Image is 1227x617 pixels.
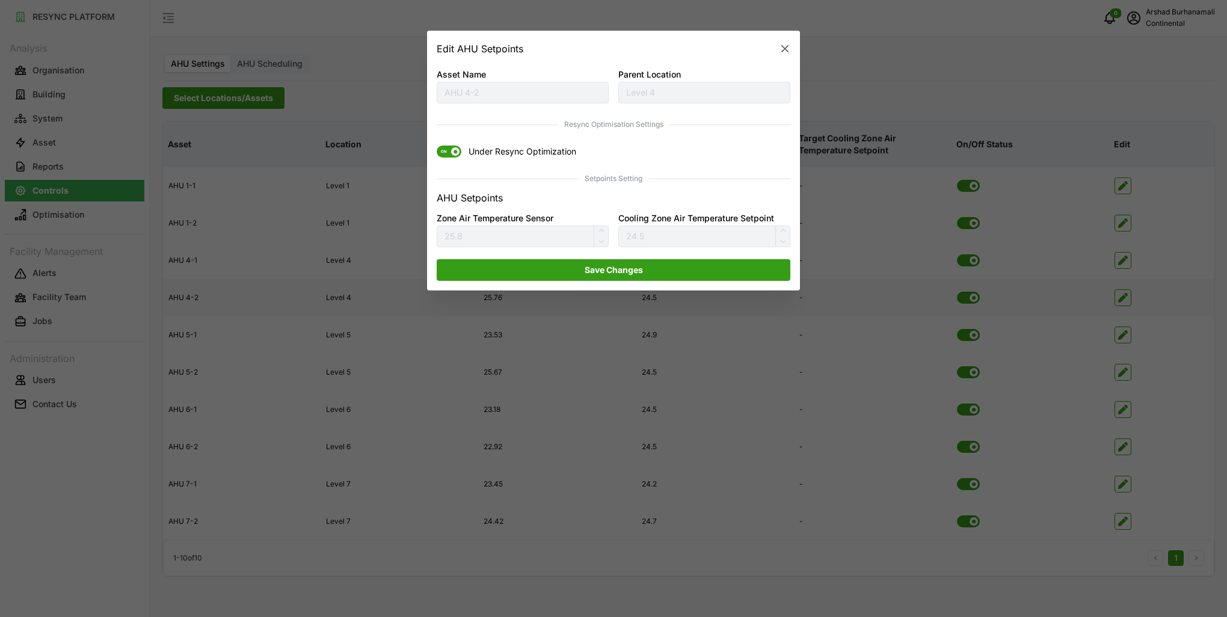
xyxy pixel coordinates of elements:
[437,146,451,158] span: ON
[437,191,503,206] p: AHU Setpoints
[437,68,486,81] label: Asset Name
[437,174,790,185] span: Setpoints Setting
[437,259,790,281] button: Save Changes
[437,119,790,130] span: Resync Optimisation Settings
[618,68,681,81] label: Parent Location
[461,146,576,158] span: Under Resync Optimization
[618,212,774,225] label: Cooling Zone Air Temperature Setpoint
[437,44,523,54] h2: Edit AHU Setpoints
[585,260,643,280] span: Save Changes
[437,212,553,225] label: Zone Air Temperature Sensor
